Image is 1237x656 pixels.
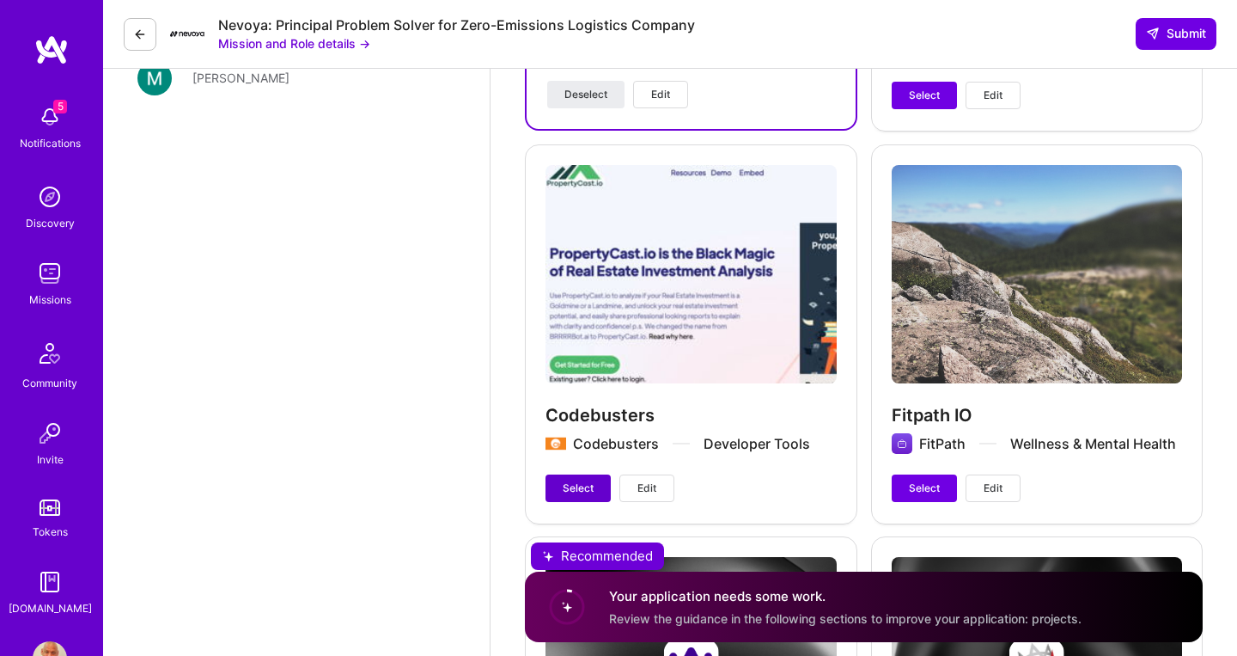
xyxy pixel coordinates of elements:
[33,565,67,599] img: guide book
[29,291,71,309] div: Missions
[137,61,455,95] a: User Avatar[PERSON_NAME]
[892,82,957,109] button: Select
[619,475,674,502] button: Edit
[545,475,611,502] button: Select
[192,69,289,87] div: [PERSON_NAME]
[564,87,607,102] span: Deselect
[218,34,370,52] button: Mission and Role details →
[966,82,1021,109] button: Edit
[1146,25,1206,42] span: Submit
[33,256,67,291] img: teamwork
[37,451,64,469] div: Invite
[137,61,172,95] img: User Avatar
[633,81,688,108] button: Edit
[984,88,1002,103] span: Edit
[22,374,77,392] div: Community
[20,134,81,152] div: Notifications
[170,31,204,37] img: Company Logo
[637,481,656,496] span: Edit
[563,481,594,496] span: Select
[909,88,940,103] span: Select
[9,599,92,617] div: [DOMAIN_NAME]
[33,523,68,541] div: Tokens
[26,214,75,232] div: Discovery
[1136,18,1216,49] button: Submit
[609,610,1082,625] span: Review the guidance in the following sections to improve your application: projects.
[651,87,670,102] span: Edit
[1146,27,1160,40] i: icon SendLight
[33,100,67,134] img: bell
[133,28,147,41] i: icon LeftArrowDark
[966,475,1021,502] button: Edit
[547,81,625,108] button: Deselect
[218,16,695,34] div: Nevoya: Principal Problem Solver for Zero-Emissions Logistics Company
[34,34,69,65] img: logo
[609,587,1082,605] h4: Your application needs some work.
[29,333,70,374] img: Community
[892,475,957,502] button: Select
[984,481,1002,496] span: Edit
[40,500,60,516] img: tokens
[33,416,67,451] img: Invite
[909,481,940,496] span: Select
[33,180,67,214] img: discovery
[53,100,67,113] span: 5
